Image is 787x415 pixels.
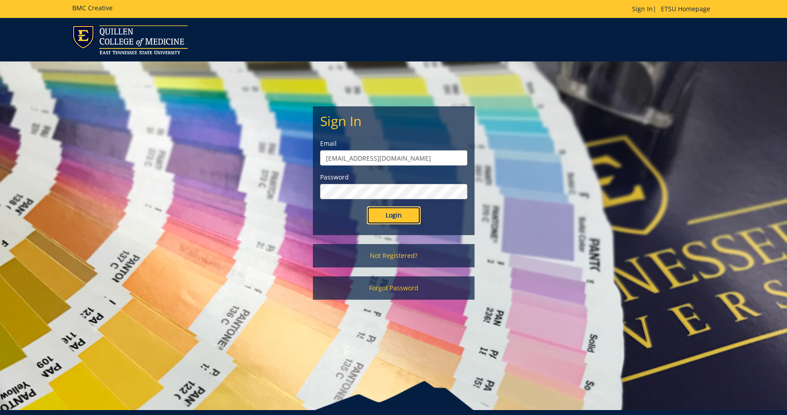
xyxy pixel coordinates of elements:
[632,4,653,13] a: Sign In
[313,244,475,267] a: Not Registered?
[320,173,467,182] label: Password
[72,25,188,54] img: ETSU logo
[367,206,421,224] input: Login
[72,4,113,11] h5: BMC Creative
[320,139,467,148] label: Email
[656,4,715,13] a: ETSU Homepage
[320,114,467,128] h2: Sign In
[632,4,715,13] p: |
[313,276,475,300] a: Forgot Password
